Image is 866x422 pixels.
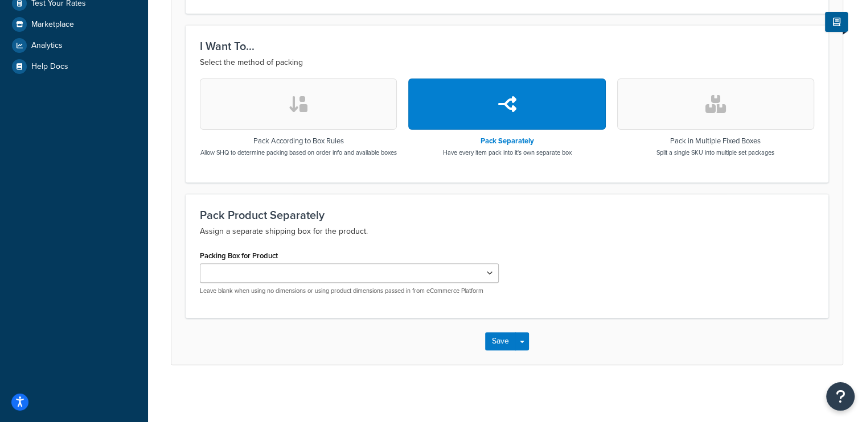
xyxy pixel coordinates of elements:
[200,209,814,221] h3: Pack Product Separately
[31,62,68,72] span: Help Docs
[442,137,571,145] h3: Pack Separately
[200,40,814,52] h3: I Want To...
[826,382,855,411] button: Open Resource Center
[200,148,397,157] p: Allow SHQ to determine packing based on order info and available boxes
[200,287,499,295] p: Leave blank when using no dimensions or using product dimensions passed in from eCommerce Platform
[656,148,774,157] p: Split a single SKU into multiple set packages
[656,137,774,145] h3: Pack in Multiple Fixed Boxes
[200,225,814,238] p: Assign a separate shipping box for the product.
[825,12,848,32] button: Show Help Docs
[200,137,397,145] h3: Pack According to Box Rules
[9,56,139,77] a: Help Docs
[442,148,571,157] p: Have every item pack into it's own separate box
[31,41,63,51] span: Analytics
[485,332,516,350] button: Save
[9,35,139,56] a: Analytics
[200,56,814,69] p: Select the method of packing
[9,14,139,35] a: Marketplace
[200,251,278,260] label: Packing Box for Product
[31,20,74,30] span: Marketplace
